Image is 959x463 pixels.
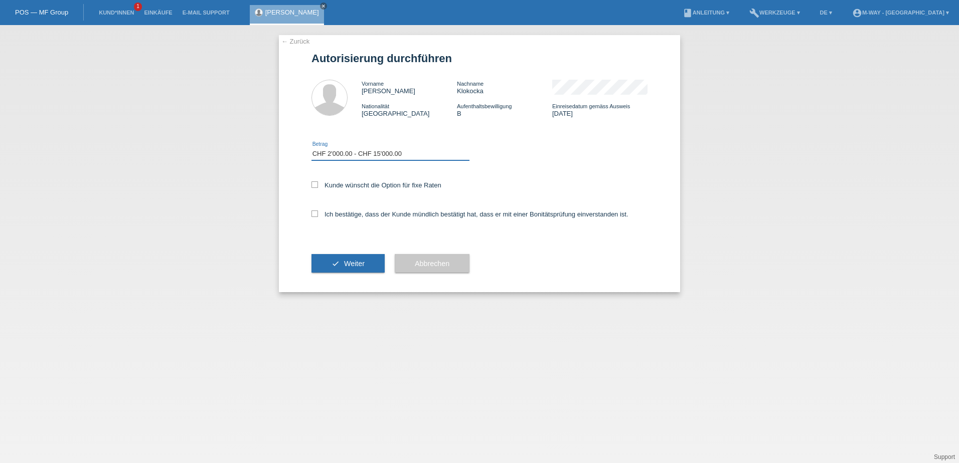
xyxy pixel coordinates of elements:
a: POS — MF Group [15,9,68,16]
span: Abbrechen [415,260,449,268]
a: account_circlem-way - [GEOGRAPHIC_DATA] ▾ [847,10,954,16]
a: E-Mail Support [178,10,235,16]
span: Weiter [344,260,365,268]
span: Nachname [457,81,484,87]
label: Ich bestätige, dass der Kunde mündlich bestätigt hat, dass er mit einer Bonitätsprüfung einversta... [311,210,628,218]
span: Einreisedatum gemäss Ausweis [552,103,630,109]
span: Nationalität [362,103,389,109]
i: build [749,8,759,18]
button: check Weiter [311,254,385,273]
button: Abbrechen [395,254,469,273]
a: [PERSON_NAME] [265,9,319,16]
div: [DATE] [552,102,648,117]
a: Kund*innen [94,10,139,16]
a: Support [934,453,955,460]
a: DE ▾ [815,10,837,16]
div: [PERSON_NAME] [362,80,457,95]
span: Aufenthaltsbewilligung [457,103,512,109]
div: B [457,102,552,117]
i: book [683,8,693,18]
label: Kunde wünscht die Option für fixe Raten [311,181,441,189]
a: buildWerkzeuge ▾ [744,10,805,16]
span: 1 [134,3,142,11]
a: Einkäufe [139,10,177,16]
a: ← Zurück [281,38,309,45]
span: Vorname [362,81,384,87]
div: [GEOGRAPHIC_DATA] [362,102,457,117]
h1: Autorisierung durchführen [311,52,648,65]
i: check [332,260,340,268]
i: close [321,4,326,9]
i: account_circle [852,8,862,18]
div: Klokocka [457,80,552,95]
a: close [320,3,327,10]
a: bookAnleitung ▾ [678,10,734,16]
